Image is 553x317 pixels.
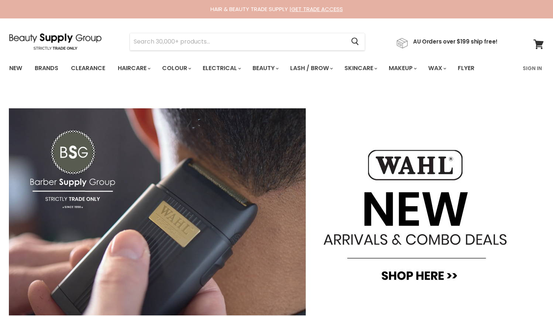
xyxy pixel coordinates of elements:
a: Clearance [65,61,111,76]
a: GET TRADE ACCESS [291,5,343,13]
button: Search [345,33,365,50]
input: Search [130,33,345,50]
a: Flyer [452,61,480,76]
ul: Main menu [4,58,499,79]
iframe: Gorgias live chat messenger [516,282,546,310]
form: Product [130,33,365,51]
a: Brands [29,61,64,76]
a: Wax [423,61,451,76]
a: Makeup [383,61,421,76]
a: Electrical [197,61,245,76]
a: Sign In [518,61,546,76]
a: New [4,61,28,76]
a: Haircare [112,61,155,76]
a: Lash / Brow [285,61,337,76]
a: Colour [157,61,196,76]
a: Skincare [339,61,382,76]
a: Beauty [247,61,283,76]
